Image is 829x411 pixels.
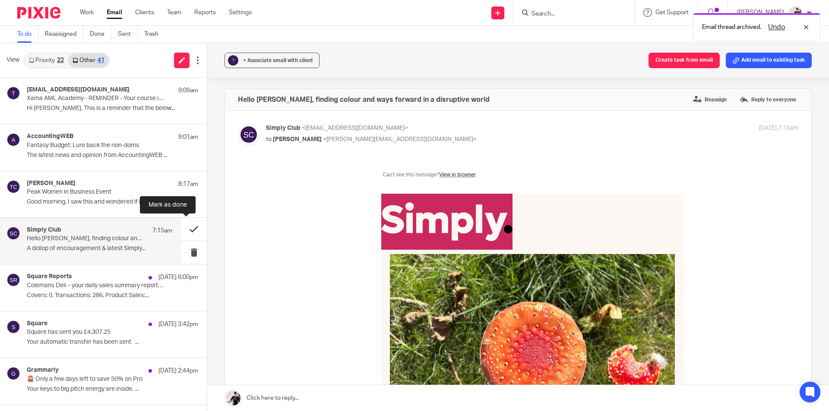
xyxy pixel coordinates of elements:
[243,58,313,63] span: + Associate email with client
[158,320,198,329] p: [DATE] 3:42pm
[726,53,812,68] button: Add email to existing task
[737,93,798,106] label: Reply to everyone
[45,26,83,43] a: Reassigned
[766,22,788,32] button: Undo
[57,57,64,63] div: 22
[238,124,259,145] img: svg%3E
[68,53,108,67] a: Other41
[17,26,38,43] a: To do
[238,95,490,104] h4: Hello [PERSON_NAME], finding colour and ways forward in a disruptive world
[27,86,130,94] h4: [EMAIL_ADDRESS][DOMAIN_NAME]
[27,188,164,196] p: Peak Women in Business Event
[27,376,164,383] p: 🚨 Only a few days left to save 50% on Pro
[167,8,181,17] a: Team
[27,329,164,336] p: Square has sent you £4,307.25
[788,6,802,20] img: AV307615.jpg
[266,136,272,142] span: to
[117,9,210,15] strong: Can't see this message?
[273,136,322,142] span: [PERSON_NAME]
[25,53,68,67] a: Priority22
[27,282,164,289] p: Colemans Deli – your daily sales summary report for [DATE]
[229,8,252,17] a: Settings
[6,56,19,65] span: View
[225,53,320,68] button: ? + Associate email with client
[691,93,729,106] label: Reassign
[144,26,165,43] a: Trash
[178,86,198,95] p: 9:09am
[80,8,94,17] a: Work
[98,57,104,63] div: 41
[6,273,20,287] img: svg%3E
[158,273,198,282] p: [DATE] 6:00pm
[27,95,164,102] p: Xama AML Academy - REMINDER - Your course is now available
[27,105,198,112] p: Hi [PERSON_NAME], This is a reminder that the below...
[6,133,20,147] img: svg%3E
[174,9,210,15] a: View in browser
[27,367,59,374] h4: Grammarly
[27,226,61,234] h4: Simply Club
[27,339,198,346] p: Your automatic transfer has been sent ﻿͏ ﻿͏ ﻿͏...
[759,124,798,133] p: [DATE] 7:15am
[649,53,720,68] button: Create task from email
[17,7,60,19] img: Pixie
[6,367,20,380] img: svg%3E
[266,125,301,131] span: Simply Club
[6,180,20,194] img: svg%3E
[27,152,198,159] p: The latest news and opinion from AccountingWEB ...
[6,86,20,100] img: svg%3E
[27,133,73,140] h4: AccountingWEB
[118,26,138,43] a: Sent
[27,273,72,280] h4: Square Reports
[27,180,76,187] h4: [PERSON_NAME]
[158,367,198,375] p: [DATE] 2:44pm
[139,376,196,384] span: [PERSON_NAME]
[90,26,111,43] a: Done
[323,136,477,142] span: <[PERSON_NAME][EMAIL_ADDRESS][DOMAIN_NAME]>
[27,320,47,327] h4: Square
[228,55,238,66] div: ?
[27,292,198,299] p: Covers: 0, Transactions: 286, Product Sales:...
[135,8,154,17] a: Clients
[194,8,216,17] a: Reports
[178,133,198,141] p: 9:01am
[27,235,143,242] p: Hello [PERSON_NAME], finding colour and ways forward in a disruptive world
[6,226,20,240] img: svg%3E
[27,198,198,206] p: Good morning, I saw this and wondered if it...
[27,245,172,252] p: A dollop of encouragement & latest Simply...
[27,386,198,393] p: Your keys to big pitch energy are inside. ...
[124,376,199,384] span: Hello
[6,320,20,334] img: svg%3E
[107,8,122,17] a: Email
[178,180,198,188] p: 8:17am
[302,125,408,131] span: <[EMAIL_ADDRESS][DOMAIN_NAME]>
[702,23,761,31] p: Email thread archived.
[152,226,172,235] p: 7:15am
[27,142,164,149] p: Fantasy Budget: Lure back the non-doms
